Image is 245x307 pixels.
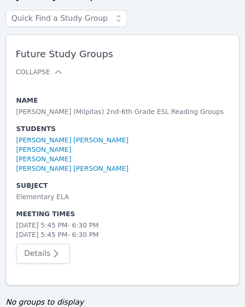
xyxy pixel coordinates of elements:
div: Elementary ELA [16,192,224,202]
span: Name [16,96,224,105]
div: [PERSON_NAME] (Milpitas) 2nd-6th Grade ESL Reading Groups [16,107,224,116]
a: [PERSON_NAME] [16,154,71,164]
li: [DATE] 5:45 PM - 6:30 PM [16,230,224,239]
input: Quick Find a Study Group [6,10,127,27]
a: [PERSON_NAME] [PERSON_NAME] [16,135,128,145]
span: Future Study Groups [16,48,229,60]
span: No groups to display [6,298,84,307]
button: Details [16,244,70,263]
span: Meeting Times [16,209,224,219]
a: [PERSON_NAME] [PERSON_NAME] [16,164,128,173]
a: [PERSON_NAME] [16,145,71,154]
span: Subject [16,181,224,190]
span: Students [16,124,224,133]
li: [DATE] 5:45 PM - 6:30 PM [16,220,224,230]
button: Collapse [16,67,63,77]
tr: Name[PERSON_NAME] (Milpitas) 2nd-6th Grade ESL Reading GroupsStudents[PERSON_NAME] [PERSON_NAME][... [16,84,224,275]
